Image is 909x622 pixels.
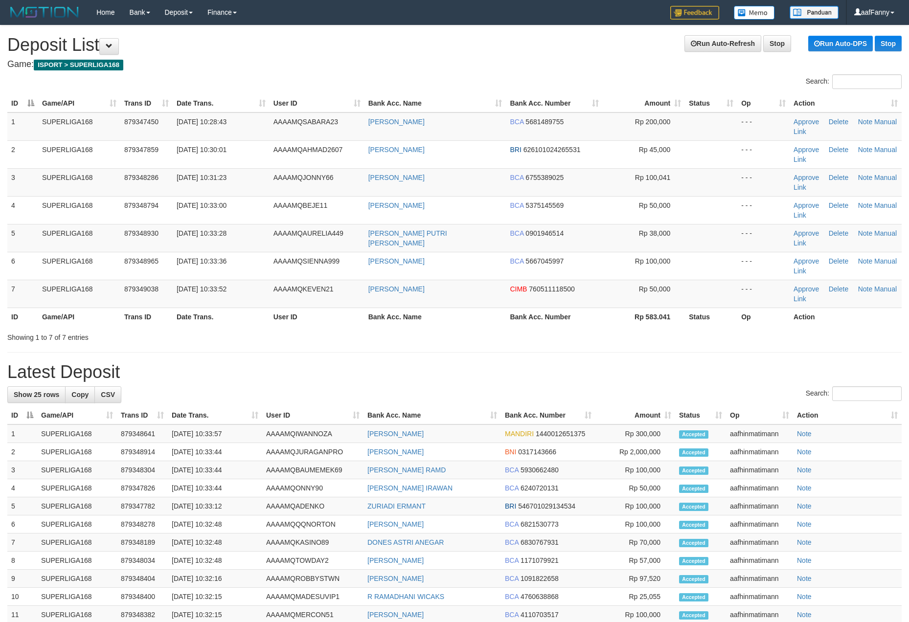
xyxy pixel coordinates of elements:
span: BCA [510,201,523,209]
td: SUPERLIGA168 [38,280,120,308]
span: BCA [505,575,519,582]
a: [PERSON_NAME] [368,146,425,154]
span: Rp 45,000 [639,146,671,154]
span: 879347450 [124,118,159,126]
span: Copy 626101024265531 to clipboard [523,146,581,154]
span: AAAAMQSABARA23 [273,118,338,126]
td: SUPERLIGA168 [38,196,120,224]
a: Delete [829,201,848,209]
td: 8 [7,552,37,570]
td: [DATE] 10:32:48 [168,515,262,533]
td: 3 [7,168,38,196]
th: ID [7,308,38,326]
td: 879347782 [117,497,168,515]
span: Rp 38,000 [639,229,671,237]
a: [PERSON_NAME] [367,611,424,619]
a: [PERSON_NAME] [367,448,424,456]
span: CIMB [510,285,527,293]
span: [DATE] 10:33:28 [177,229,227,237]
a: Note [858,174,873,181]
th: Bank Acc. Number: activate to sort column ascending [501,406,595,424]
span: Rp 50,000 [639,285,671,293]
th: Op [737,308,790,326]
img: MOTION_logo.png [7,5,82,20]
td: - - - [737,140,790,168]
span: 879348794 [124,201,159,209]
td: SUPERLIGA168 [37,515,117,533]
th: Action [790,308,902,326]
td: AAAAMQQQNORTON [262,515,364,533]
td: aafhinmatimann [726,533,793,552]
a: Approve [794,118,819,126]
td: 6 [7,252,38,280]
td: - - - [737,112,790,141]
td: 879348400 [117,588,168,606]
td: [DATE] 10:33:44 [168,461,262,479]
span: BCA [505,538,519,546]
span: Accepted [679,503,708,511]
span: Copy 1091822658 to clipboard [521,575,559,582]
span: Rp 100,000 [635,257,670,265]
td: Rp 100,000 [595,497,675,515]
a: Delete [829,285,848,293]
span: Accepted [679,485,708,493]
td: aafhinmatimann [726,479,793,497]
td: [DATE] 10:32:15 [168,588,262,606]
a: Manual Link [794,257,897,275]
a: Manual Link [794,229,897,247]
td: 5 [7,497,37,515]
th: Trans ID: activate to sort column ascending [117,406,168,424]
td: AAAAMQMADESUVIP1 [262,588,364,606]
td: 1 [7,112,38,141]
span: Show 25 rows [14,391,59,399]
a: Delete [829,257,848,265]
td: 2 [7,140,38,168]
span: Copy 6821530773 to clipboard [521,520,559,528]
img: panduan.png [790,6,839,19]
td: SUPERLIGA168 [38,224,120,252]
h4: Game: [7,60,902,69]
th: Bank Acc. Name: activate to sort column ascending [364,406,501,424]
th: Bank Acc. Number: activate to sort column ascending [506,94,603,112]
span: Rp 200,000 [635,118,670,126]
td: aafhinmatimann [726,588,793,606]
span: Accepted [679,557,708,565]
a: [PERSON_NAME] [368,257,425,265]
td: AAAAMQTOWDAY2 [262,552,364,570]
th: Bank Acc. Name [364,308,506,326]
td: 10 [7,588,37,606]
td: Rp 97,520 [595,570,675,588]
h1: Deposit List [7,35,902,55]
a: Approve [794,201,819,209]
th: Game/API: activate to sort column ascending [37,406,117,424]
td: 879348034 [117,552,168,570]
td: Rp 2,000,000 [595,443,675,461]
td: - - - [737,168,790,196]
td: 6 [7,515,37,533]
td: 9 [7,570,37,588]
span: [DATE] 10:28:43 [177,118,227,126]
span: CSV [101,391,115,399]
th: Action: activate to sort column ascending [790,94,902,112]
span: Copy 546701029134534 to clipboard [518,502,575,510]
th: Date Trans.: activate to sort column ascending [173,94,270,112]
td: Rp 57,000 [595,552,675,570]
td: 879348189 [117,533,168,552]
a: Note [797,538,812,546]
td: aafhinmatimann [726,424,793,443]
span: 879349038 [124,285,159,293]
span: BNI [505,448,516,456]
span: Copy 6755389025 to clipboard [525,174,564,181]
div: Showing 1 to 7 of 7 entries [7,329,371,342]
th: Op: activate to sort column ascending [726,406,793,424]
a: Manual Link [794,118,897,135]
th: Date Trans. [173,308,270,326]
a: [PERSON_NAME] [368,118,425,126]
span: Copy 6830767931 to clipboard [521,538,559,546]
span: Copy 5375145569 to clipboard [525,201,564,209]
a: Note [797,484,812,492]
th: ID: activate to sort column descending [7,94,38,112]
a: Delete [829,118,848,126]
td: 879348404 [117,570,168,588]
a: Approve [794,229,819,237]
